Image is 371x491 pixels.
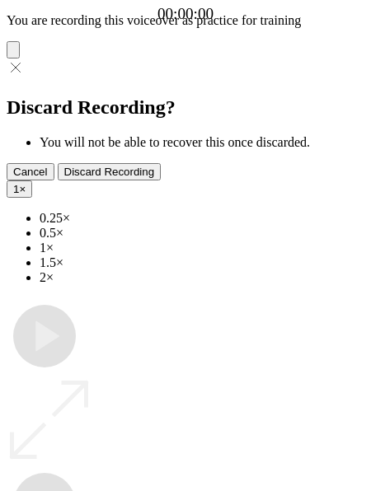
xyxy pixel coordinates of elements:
li: 0.25× [40,211,364,226]
li: You will not be able to recover this once discarded. [40,135,364,150]
li: 2× [40,270,364,285]
p: You are recording this voiceover as practice for training [7,13,364,28]
li: 0.5× [40,226,364,241]
li: 1.5× [40,255,364,270]
a: 00:00:00 [157,5,214,23]
span: 1 [13,183,19,195]
h2: Discard Recording? [7,96,364,119]
button: Discard Recording [58,163,162,180]
button: 1× [7,180,32,198]
button: Cancel [7,163,54,180]
li: 1× [40,241,364,255]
